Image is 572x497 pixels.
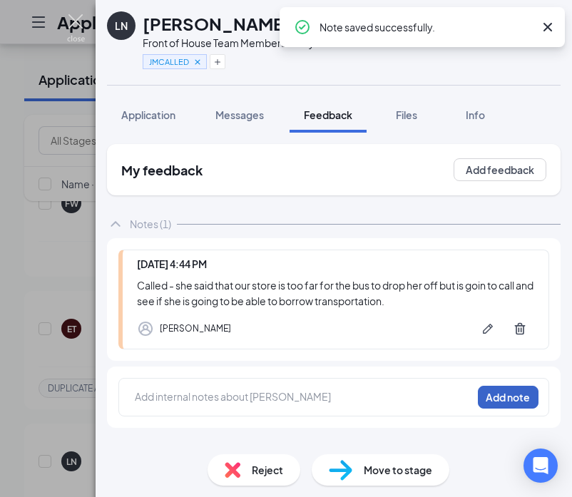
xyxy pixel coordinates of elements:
[466,108,485,121] span: Info
[506,314,534,343] button: Trash
[524,449,558,483] div: Open Intercom Messenger
[513,322,527,336] svg: Trash
[210,54,225,69] button: Plus
[213,58,222,66] svg: Plus
[474,314,502,343] button: Pen
[130,217,171,231] div: Notes (1)
[454,158,546,181] button: Add feedback
[294,19,311,36] svg: CheckmarkCircle
[137,320,154,337] svg: Profile
[149,56,189,68] span: JMCALLED
[252,462,283,478] span: Reject
[143,36,342,50] div: Front of House Team Member at Greystone
[137,277,534,309] div: Called - she said that our store is too far for the bus to drop her off but is goin to call and s...
[115,19,128,33] div: LN
[160,322,231,336] div: [PERSON_NAME]
[193,57,203,67] svg: Cross
[396,108,417,121] span: Files
[143,11,290,36] h1: [PERSON_NAME]
[478,386,538,409] button: Add note
[137,257,207,270] span: [DATE] 4:44 PM
[107,215,124,232] svg: ChevronUp
[539,19,556,36] svg: Cross
[121,161,203,179] h2: My feedback
[121,108,175,121] span: Application
[364,462,432,478] span: Move to stage
[215,108,264,121] span: Messages
[481,322,495,336] svg: Pen
[320,19,533,36] div: Note saved successfully.
[304,108,352,121] span: Feedback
